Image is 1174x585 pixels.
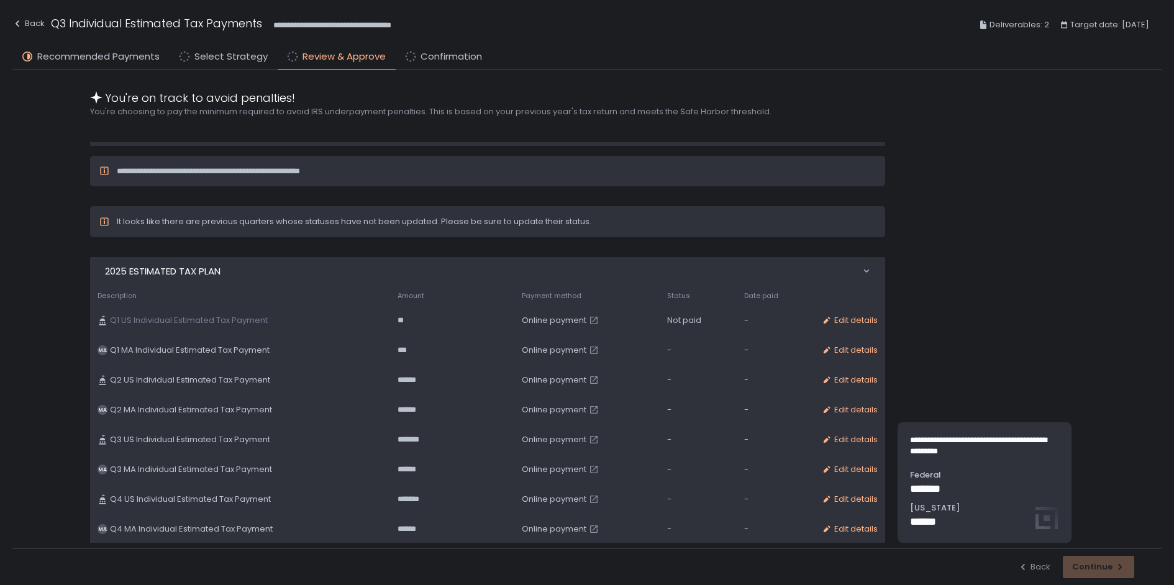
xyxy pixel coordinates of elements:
[522,494,586,505] span: Online payment
[744,464,807,475] div: -
[421,50,482,64] span: Confirmation
[105,89,295,106] span: You're on track to avoid penalties!
[990,17,1049,32] span: Deliverables: 2
[667,434,730,445] div: -
[667,345,730,356] div: -
[522,524,586,535] span: Online payment
[744,345,807,356] div: -
[110,434,270,445] span: Q3 US Individual Estimated Tax Payment
[110,494,271,505] span: Q4 US Individual Estimated Tax Payment
[744,524,807,535] div: -
[110,464,272,475] span: Q3 MA Individual Estimated Tax Payment
[910,502,1059,514] span: [US_STATE]
[667,464,730,475] div: -
[822,374,878,386] button: Edit details
[117,216,591,227] div: It looks like there are previous quarters whose statuses have not been updated. Please be sure to...
[98,347,107,354] text: MA
[303,50,386,64] span: Review & Approve
[1070,17,1149,32] span: Target date: [DATE]
[110,524,273,535] span: Q4 MA Individual Estimated Tax Payment
[822,464,878,475] button: Edit details
[744,374,807,386] div: -
[522,404,586,415] span: Online payment
[744,315,807,326] div: -
[12,16,45,31] div: Back
[1018,561,1050,573] button: Back
[110,404,272,415] span: Q2 MA Individual Estimated Tax Payment
[744,404,807,415] div: -
[51,15,262,32] h1: Q3 Individual Estimated Tax Payments
[667,524,730,535] div: -
[98,525,107,533] text: MA
[522,434,586,445] span: Online payment
[910,469,1059,481] span: Federal
[522,291,581,301] span: Payment method
[744,291,778,301] span: Date paid
[522,374,586,386] span: Online payment
[667,404,730,415] div: -
[522,315,586,326] span: Online payment
[667,291,690,301] span: Status
[822,524,878,535] button: Edit details
[90,106,885,117] h2: You're choosing to pay the minimum required to avoid IRS underpayment penalties. This is based on...
[98,466,107,473] text: MA
[822,315,878,326] button: Edit details
[667,374,730,386] div: -
[667,315,730,326] div: Not paid
[744,434,807,445] div: -
[744,494,807,505] div: -
[12,15,45,35] button: Back
[105,265,221,279] span: 2025 estimated tax plan
[822,345,878,356] button: Edit details
[522,464,586,475] span: Online payment
[522,345,586,356] span: Online payment
[110,345,270,356] span: Q1 MA Individual Estimated Tax Payment
[667,494,730,505] div: -
[98,291,137,301] span: Description
[822,404,878,415] button: Edit details
[194,50,268,64] span: Select Strategy
[110,315,268,326] span: Q1 US Individual Estimated Tax Payment
[822,494,878,505] button: Edit details
[37,50,160,64] span: Recommended Payments
[98,406,107,414] text: MA
[110,374,270,386] span: Q2 US Individual Estimated Tax Payment
[398,291,424,301] span: Amount
[822,434,878,445] button: Edit details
